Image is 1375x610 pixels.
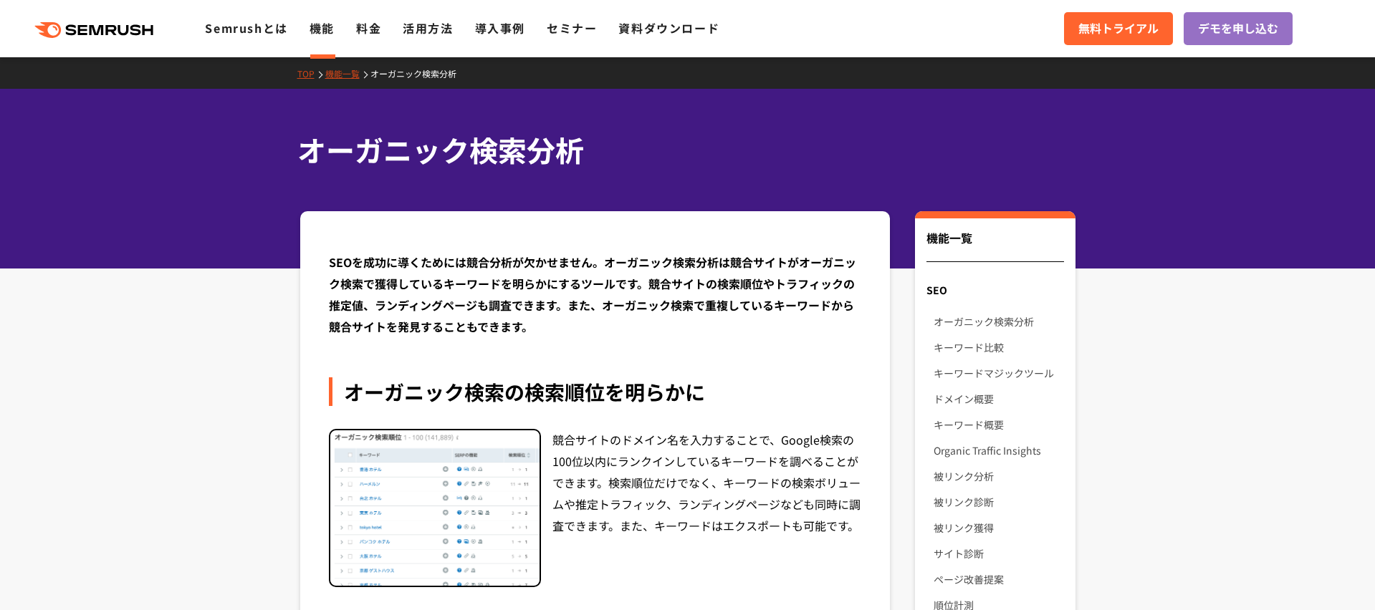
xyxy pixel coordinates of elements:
a: ページ改善提案 [934,566,1063,592]
div: オーガニック検索の検索順位を明らかに [329,377,862,406]
div: 機能一覧 [926,229,1063,262]
img: オーガニック検索分析 検索順位 [330,430,540,586]
a: Organic Traffic Insights [934,437,1063,463]
a: サイト診断 [934,541,1063,566]
a: TOP [297,67,325,79]
div: SEOを成功に導くためには競合分析が欠かせません。オーガニック検索分析は競合サイトがオーガニック検索で獲得しているキーワードを明らかにするツールです。競合サイトの検索順位やトラフィックの推定値、... [329,251,862,337]
div: SEO [915,277,1075,303]
a: 活用方法 [403,19,453,37]
div: 競合サイトのドメイン名を入力することで、Google検索の100位以内にランクインしているキーワードを調べることができます。検索順位だけでなく、キーワードの検索ボリュームや推定トラフィック、ラン... [552,429,862,588]
a: 料金 [356,19,381,37]
a: オーガニック検索分析 [370,67,467,79]
a: 被リンク獲得 [934,515,1063,541]
a: キーワードマジックツール [934,360,1063,386]
a: 資料ダウンロード [618,19,719,37]
a: 被リンク診断 [934,489,1063,515]
a: キーワード比較 [934,334,1063,360]
a: 導入事例 [475,19,525,37]
a: デモを申し込む [1184,12,1293,45]
a: 被リンク分析 [934,463,1063,489]
a: ドメイン概要 [934,386,1063,412]
span: 無料トライアル [1078,19,1159,38]
a: 無料トライアル [1064,12,1173,45]
a: 機能 [310,19,335,37]
a: キーワード概要 [934,412,1063,437]
a: Semrushとは [205,19,287,37]
a: オーガニック検索分析 [934,309,1063,334]
span: デモを申し込む [1198,19,1278,38]
h1: オーガニック検索分析 [297,129,1064,171]
a: 機能一覧 [325,67,370,79]
a: セミナー [547,19,597,37]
